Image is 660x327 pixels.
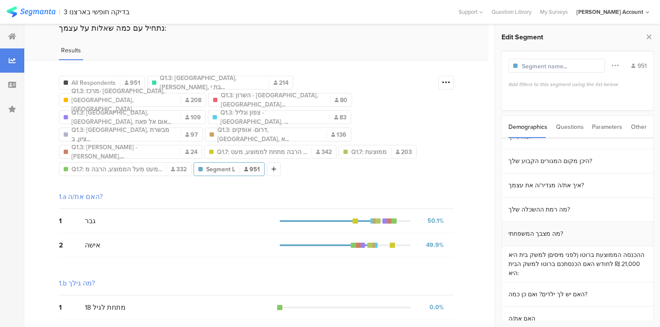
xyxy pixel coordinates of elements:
div: 1 [59,216,85,226]
section: מה רמת ההשכלה שלך? [502,198,653,222]
span: 214 [274,78,288,87]
div: | [59,7,60,17]
span: 109 [185,113,201,122]
a: My Surveys [536,8,572,16]
div: 1 [59,302,85,312]
span: 951 [244,165,260,174]
span: 24 [185,147,197,157]
span: Q1.3: דרום- אופקים, [GEOGRAPHIC_DATA], א... [217,125,322,144]
section: האם יש לך ילדים? ואם כן כמה? [502,282,653,307]
div: נתחיל עם כמה ﻿שאלות על עצמך: [59,22,454,34]
div: 0.0% [430,303,444,312]
span: Q1.3: מרכז- [GEOGRAPHIC_DATA], [GEOGRAPHIC_DATA], [GEOGRAPHIC_DATA],... [71,87,176,114]
span: Q1.7: מעט מעל הממוצע, הרבה מ... [71,165,162,174]
section: מה מצבך המשפחתי? [502,222,653,246]
div: Support [459,5,483,19]
section: איך את/ה מגדיר/ה את עצמך? [502,173,653,198]
span: גבר [85,216,96,226]
span: Results [61,46,81,55]
span: Q1.7: הרבה מתחת לממוצע, מעט ... [217,147,307,157]
span: 332 [171,165,187,174]
span: Segment L [206,165,235,174]
span: Q1.3: [PERSON_NAME] - [PERSON_NAME],... [71,143,176,161]
span: מתחת לגיל 18 [85,302,126,312]
div: 49.9% [426,240,444,250]
span: Q1.3: צפון וגליל - [GEOGRAPHIC_DATA], ... [220,108,325,126]
div: 50.1% [427,216,444,225]
input: Segment name... [522,62,597,71]
div: 1.a האם את/ה? [59,192,103,202]
div: 3 בדיקה חופשי בארצנו [64,8,129,16]
img: segmanta logo [6,6,55,17]
span: Q1.7: ממוצעת [351,147,387,157]
div: [PERSON_NAME] Account [576,8,643,16]
span: All Respondents [71,78,116,87]
section: ההכנסה הממוצעת ברוטו (לפני מיסים) למשק בית היא 21,000 ₪ לחודש האם הכנסתכם ברוטו למשק הבית היא: [502,246,653,282]
div: Add filters to this segment using the list below [508,80,647,88]
span: 951 [125,78,140,87]
span: Q1.3: [GEOGRAPHIC_DATA], מבשרת ציון, ב... [71,125,176,144]
span: 83 [334,113,346,122]
span: 97 [185,130,198,139]
a: Question Library [487,8,536,16]
span: 203 [396,147,412,157]
div: 1.b מה גילך? [59,278,95,288]
div: 951 [631,61,647,71]
span: 80 [335,96,347,105]
div: 2 [59,240,85,250]
span: Q1.3: השרון - [GEOGRAPHIC_DATA], [GEOGRAPHIC_DATA]... [221,91,326,109]
span: Q1.3: [GEOGRAPHIC_DATA], [PERSON_NAME], בת י... [160,74,265,92]
div: Other [631,116,647,138]
span: אישה [85,240,100,250]
div: Parameters [592,116,622,138]
span: 208 [185,96,201,105]
span: Q1.3: [GEOGRAPHIC_DATA], [GEOGRAPHIC_DATA], אום אל פאח... [71,108,176,126]
div: Questions [556,116,584,138]
div: Demographics [508,116,547,138]
span: 136 [331,130,346,139]
span: 342 [316,147,332,157]
section: היכן מקום המגורים הקבוע שלך? [502,149,653,173]
span: Edit Segment [501,32,543,42]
